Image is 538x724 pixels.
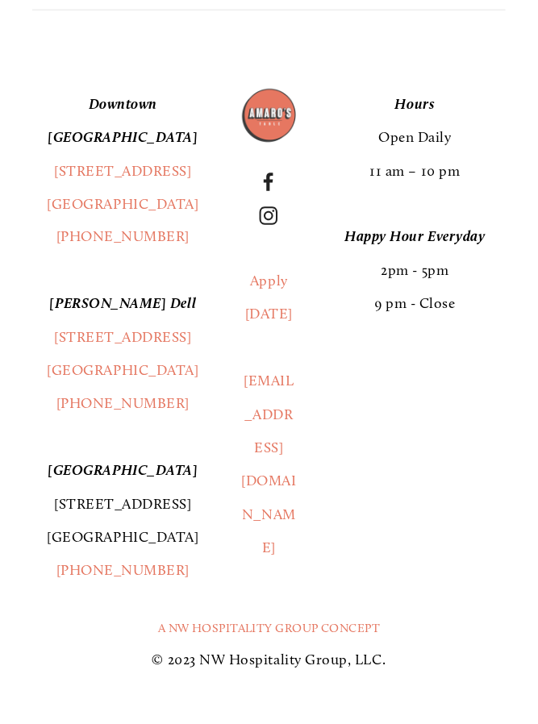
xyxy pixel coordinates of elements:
[47,496,198,547] a: [STREET_ADDRESS][GEOGRAPHIC_DATA]
[56,395,190,413] a: [PHONE_NUMBER]
[259,173,278,192] a: Facebook
[241,372,296,557] a: [EMAIL_ADDRESS][DOMAIN_NAME]
[324,221,506,321] p: 2pm - 5pm 9 pm - Close
[241,88,297,144] img: Amaros_Logo.png
[54,162,192,180] a: [STREET_ADDRESS]
[47,195,198,213] a: [GEOGRAPHIC_DATA]
[344,228,485,246] em: Happy Hour Everyday
[48,95,198,146] em: Downtown [GEOGRAPHIC_DATA]
[56,562,190,580] a: [PHONE_NUMBER]
[56,228,190,246] a: [PHONE_NUMBER]
[158,622,381,636] a: A NW Hospitality Group Concept
[48,462,198,480] em: [GEOGRAPHIC_DATA]
[245,273,293,323] a: Apply [DATE]
[259,206,278,226] a: Instagram
[395,95,436,113] em: Hours
[47,362,198,380] a: [GEOGRAPHIC_DATA]
[50,295,197,313] em: [PERSON_NAME] Dell
[324,88,506,188] p: Open Daily 11 am – 10 pm
[32,644,506,677] p: © 2023 NW Hospitality Group, LLC.
[54,329,192,347] a: [STREET_ADDRESS]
